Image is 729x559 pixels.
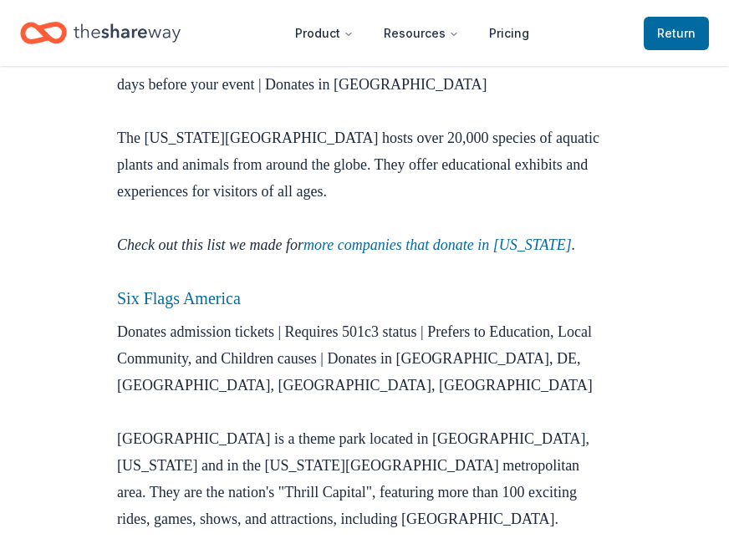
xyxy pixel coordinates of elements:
[117,125,612,231] p: The [US_STATE][GEOGRAPHIC_DATA] hosts over 20,000 species of aquatic plants and animals from arou...
[282,13,543,53] nav: Main
[657,23,696,43] span: Return
[303,236,572,253] a: more companies that donate in [US_STATE]
[20,13,181,53] a: Home
[117,289,241,307] a: Six Flags America
[370,17,472,50] button: Resources
[282,17,367,50] button: Product
[476,17,543,50] a: Pricing
[117,236,575,253] em: Check out this list we made for .
[117,44,612,125] p: Donates admission tickets | Requires 501c3 status | Submit donation request 60 days before your e...
[117,425,612,559] p: [GEOGRAPHIC_DATA] is a theme park located in [GEOGRAPHIC_DATA], [US_STATE] and in the [US_STATE][...
[644,17,709,50] a: Return
[117,318,612,425] p: Donates admission tickets | Requires 501c3 status | Prefers to Education, Local Community, and Ch...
